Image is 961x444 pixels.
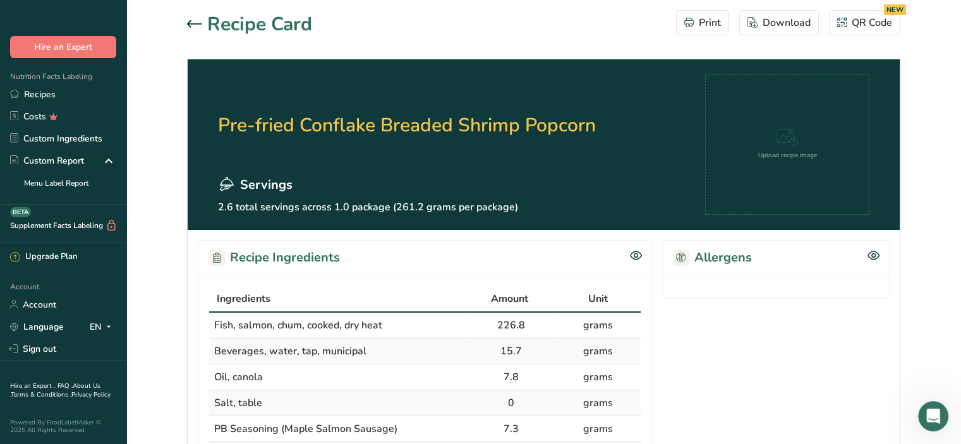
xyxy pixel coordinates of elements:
[10,381,100,399] a: About Us .
[676,10,729,35] button: Print
[214,396,262,410] span: Salt, table
[57,381,73,390] a: FAQ .
[209,248,340,267] h2: Recipe Ingredients
[90,319,116,334] div: EN
[468,390,555,416] td: 0
[214,370,263,384] span: Oil, canola
[468,364,555,390] td: 7.8
[10,419,116,434] div: Powered By FoodLabelMaker © 2025 All Rights Reserved
[218,200,596,215] p: 2.6 total servings across 1.0 package (261.2 grams per package)
[684,15,721,30] div: Print
[837,15,892,30] div: QR Code
[555,339,641,364] td: grams
[739,10,819,35] button: Download
[240,176,293,195] span: Servings
[214,344,366,358] span: Beverages, water, tap, municipal
[555,364,641,390] td: grams
[10,316,64,338] a: Language
[71,390,111,399] a: Privacy Policy
[588,291,607,306] span: Unit
[918,401,948,431] iframe: Intercom live chat
[207,10,312,39] h1: Recipe Card
[10,251,77,263] div: Upgrade Plan
[214,318,382,332] span: Fish, salmon, chum, cooked, dry heat
[468,313,555,339] td: 226.8
[217,291,270,306] span: Ingredients
[555,416,641,442] td: grams
[884,4,906,15] div: NEW
[747,15,811,30] div: Download
[758,151,817,160] div: Upload recipe image
[11,390,71,399] a: Terms & Conditions .
[491,291,528,306] span: Amount
[218,75,596,176] h2: Pre-fried Conflake Breaded Shrimp Popcorn
[555,313,641,339] td: grams
[10,36,116,58] button: Hire an Expert
[468,416,555,442] td: 7.3
[555,390,641,416] td: grams
[673,248,752,267] h2: Allergens
[10,207,31,217] div: BETA
[10,381,55,390] a: Hire an Expert .
[10,154,84,167] div: Custom Report
[829,10,900,35] button: QR Code NEW
[468,339,555,364] td: 15.7
[214,422,397,436] span: PB Seasoning (Maple Salmon Sausage)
